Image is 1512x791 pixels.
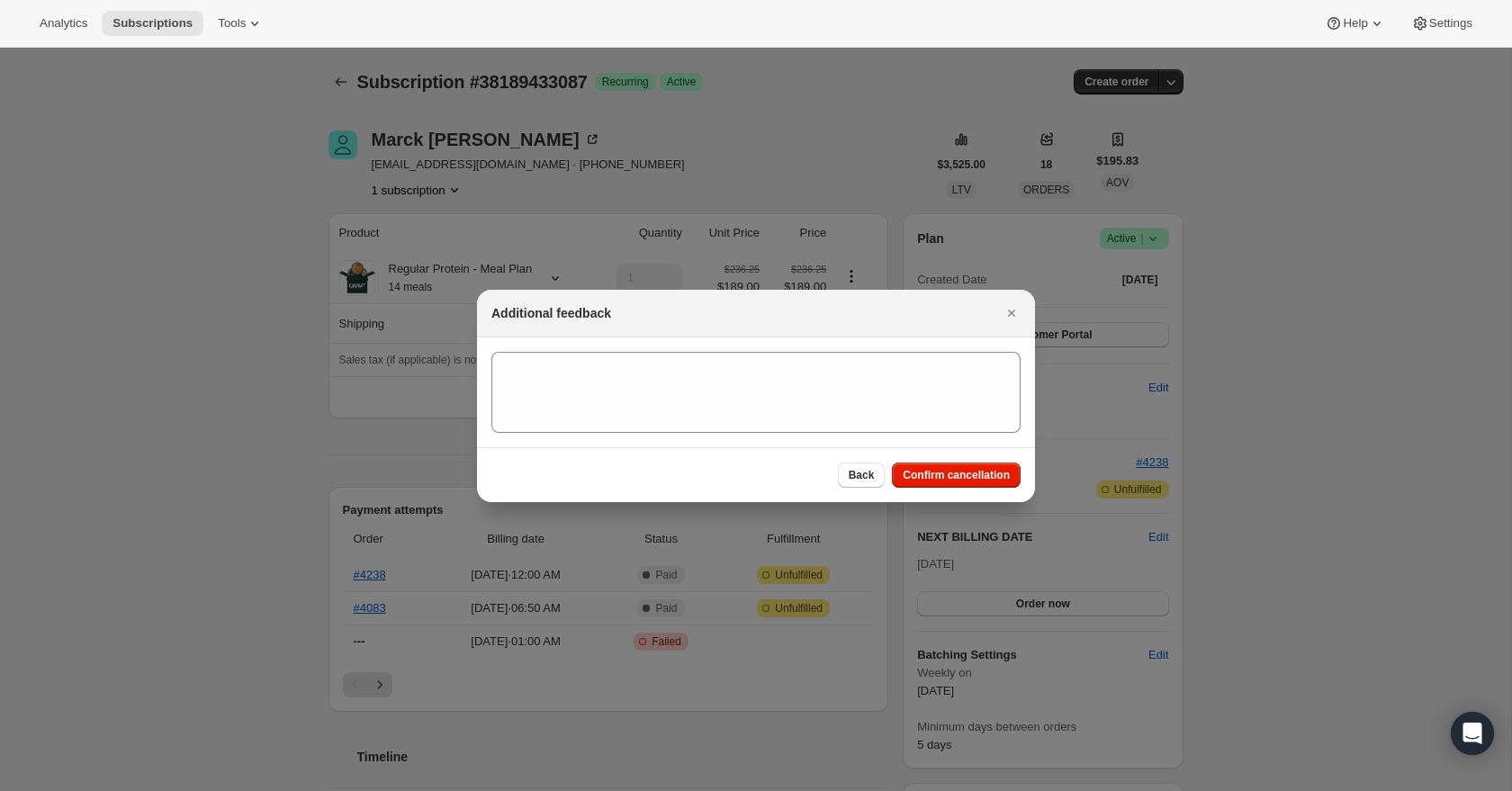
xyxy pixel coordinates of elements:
span: Analytics [40,16,87,31]
button: Subscriptions [102,11,203,36]
button: Back [838,463,886,488]
span: Help [1343,16,1367,31]
span: Confirm cancellation [903,468,1010,482]
span: Back [849,468,875,482]
span: Subscriptions [112,16,193,31]
span: Tools [218,16,246,31]
div: Open Intercom Messenger [1451,712,1494,755]
button: Settings [1400,11,1483,36]
button: Analytics [29,11,98,36]
button: Close [999,301,1024,326]
span: Settings [1429,16,1472,31]
h2: Additional feedback [491,304,611,322]
button: Tools [207,11,274,36]
button: Confirm cancellation [892,463,1021,488]
button: Help [1314,11,1396,36]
